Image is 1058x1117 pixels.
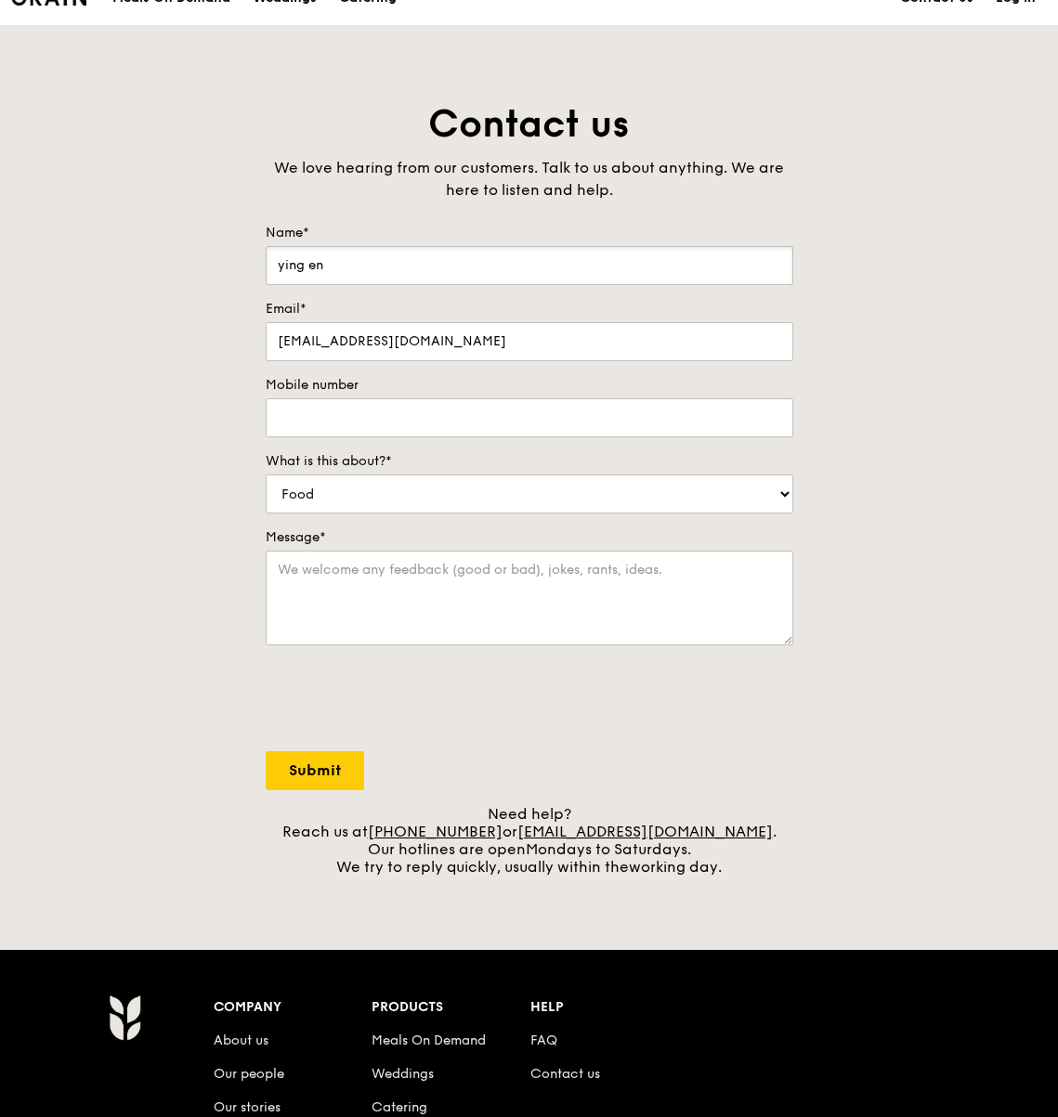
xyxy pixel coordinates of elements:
a: Our stories [214,1099,281,1115]
div: We love hearing from our customers. Talk to us about anything. We are here to listen and help. [266,157,793,201]
span: Mondays to Saturdays. [526,840,691,858]
iframe: reCAPTCHA [266,664,548,736]
div: Help [530,994,689,1020]
a: About us [214,1033,268,1048]
a: Catering [372,1099,427,1115]
input: Submit [266,751,364,790]
h1: Contact us [266,99,793,149]
a: Meals On Demand [372,1033,486,1048]
label: What is this about?* [266,452,793,471]
label: Name* [266,224,793,242]
div: Products [372,994,530,1020]
label: Mobile number [266,376,793,395]
a: [PHONE_NUMBER] [368,823,503,840]
div: Company [214,994,372,1020]
a: [EMAIL_ADDRESS][DOMAIN_NAME] [517,823,773,840]
a: Weddings [372,1066,434,1082]
label: Message* [266,528,793,547]
img: Grain [109,994,141,1041]
label: Email* [266,300,793,318]
a: Contact us [530,1066,600,1082]
a: FAQ [530,1033,557,1048]
a: Our people [214,1066,284,1082]
span: working day. [629,858,722,876]
div: Need help? Reach us at or . Our hotlines are open We try to reply quickly, usually within the [266,805,793,876]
